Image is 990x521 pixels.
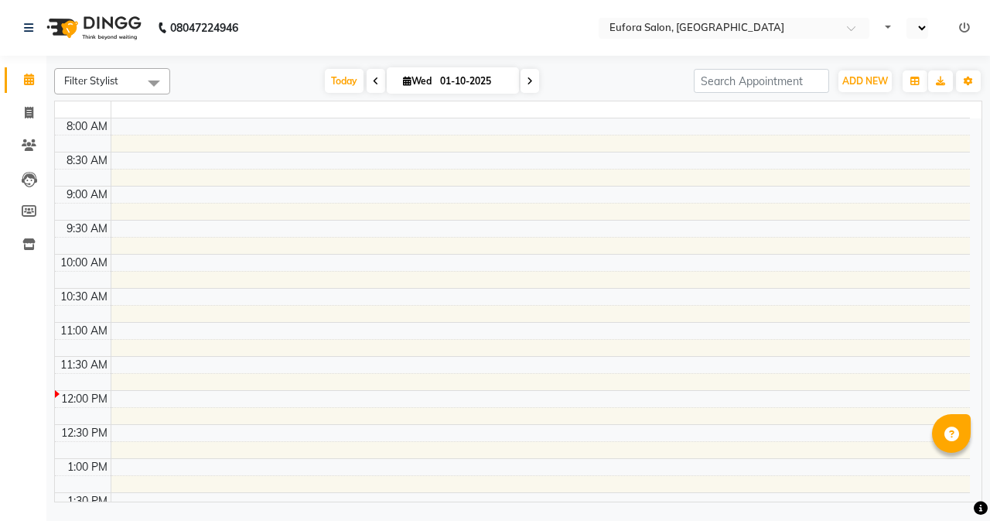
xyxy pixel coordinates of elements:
input: Search Appointment [694,69,829,93]
div: 11:00 AM [57,323,111,339]
div: 8:00 AM [63,118,111,135]
span: Wed [399,75,435,87]
button: ADD NEW [838,70,892,92]
div: 10:30 AM [57,289,111,305]
div: 10:00 AM [57,255,111,271]
div: 1:00 PM [64,459,111,475]
div: 12:00 PM [58,391,111,407]
span: ADD NEW [842,75,888,87]
input: 2025-10-01 [435,70,513,93]
div: 11:30 AM [57,357,111,373]
div: 9:00 AM [63,187,111,203]
img: logo [39,6,145,50]
div: 12:30 PM [58,425,111,441]
div: 8:30 AM [63,153,111,169]
span: Today [325,69,364,93]
span: Filter Stylist [64,74,118,87]
div: 9:30 AM [63,221,111,237]
b: 08047224946 [170,6,238,50]
div: 1:30 PM [64,493,111,509]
